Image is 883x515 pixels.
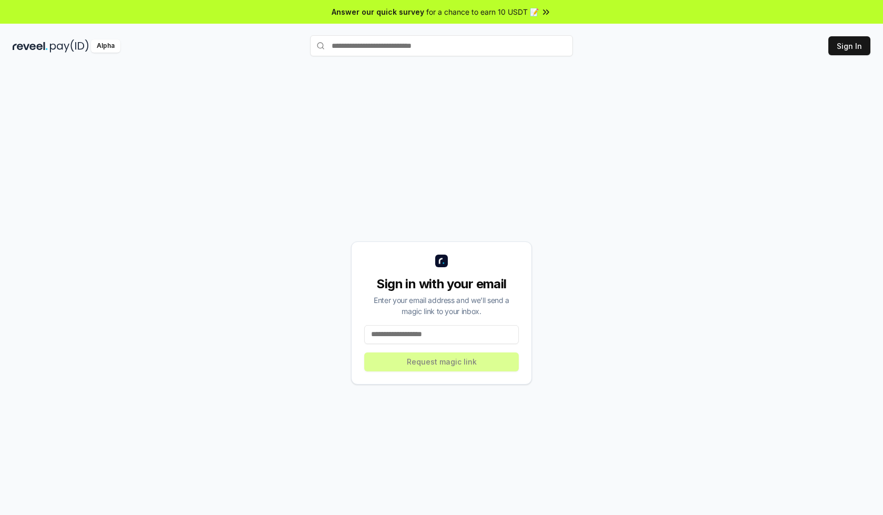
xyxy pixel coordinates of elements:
[91,39,120,53] div: Alpha
[13,39,48,53] img: reveel_dark
[426,6,539,17] span: for a chance to earn 10 USDT 📝
[364,295,519,317] div: Enter your email address and we’ll send a magic link to your inbox.
[364,276,519,292] div: Sign in with your email
[332,6,424,17] span: Answer our quick survey
[50,39,89,53] img: pay_id
[435,255,448,267] img: logo_small
[828,36,870,55] button: Sign In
